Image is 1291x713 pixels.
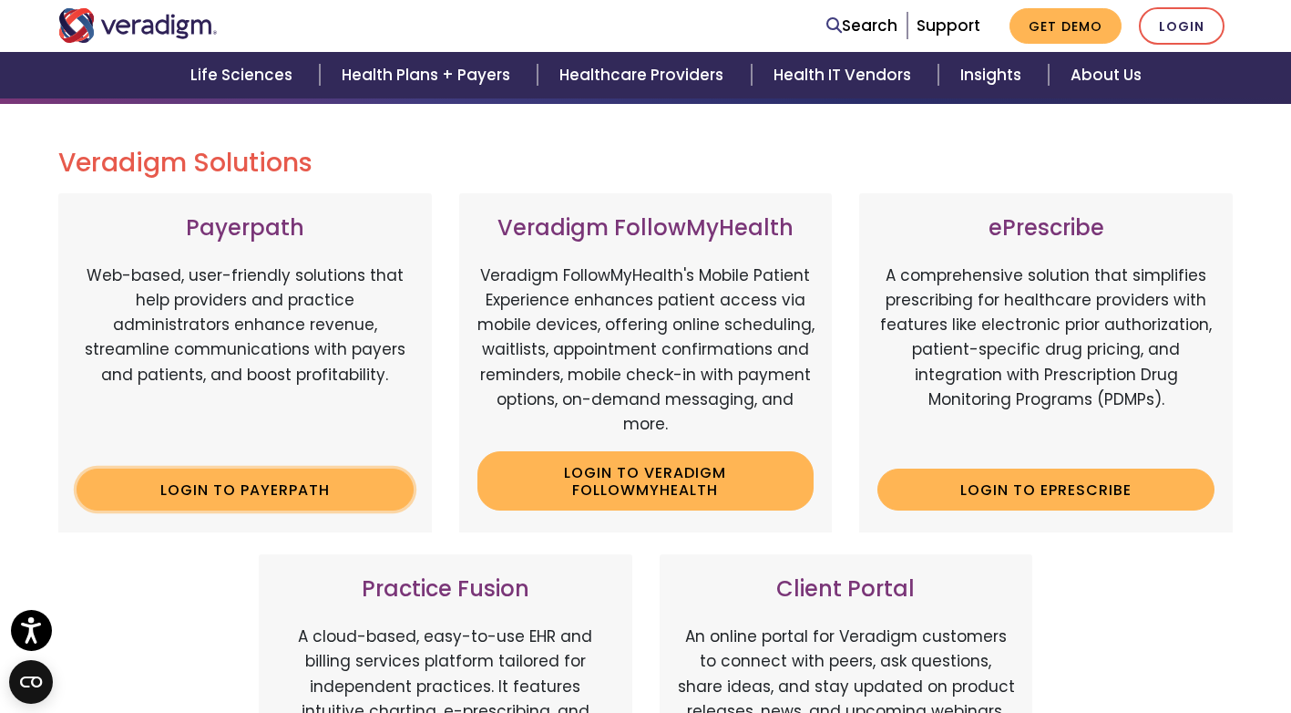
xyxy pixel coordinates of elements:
a: Healthcare Providers [538,52,751,98]
h3: Client Portal [678,576,1015,603]
a: About Us [1049,52,1163,98]
a: Login [1139,7,1224,45]
a: Insights [938,52,1049,98]
a: Health Plans + Payers [320,52,538,98]
a: Get Demo [1009,8,1122,44]
a: Search [826,14,897,38]
h2: Veradigm Solutions [58,148,1234,179]
a: Login to ePrescribe [877,469,1214,511]
a: Support [917,15,980,36]
button: Open CMP widget [9,660,53,704]
h3: Veradigm FollowMyHealth [477,215,815,242]
a: Login to Payerpath [77,469,414,511]
a: Login to Veradigm FollowMyHealth [477,451,815,511]
img: Veradigm logo [58,8,218,43]
h3: Payerpath [77,215,414,242]
p: A comprehensive solution that simplifies prescribing for healthcare providers with features like ... [877,263,1214,455]
h3: Practice Fusion [277,576,614,603]
a: Life Sciences [169,52,320,98]
h3: ePrescribe [877,215,1214,242]
p: Web-based, user-friendly solutions that help providers and practice administrators enhance revenu... [77,263,414,455]
p: Veradigm FollowMyHealth's Mobile Patient Experience enhances patient access via mobile devices, o... [477,263,815,437]
a: Health IT Vendors [752,52,938,98]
